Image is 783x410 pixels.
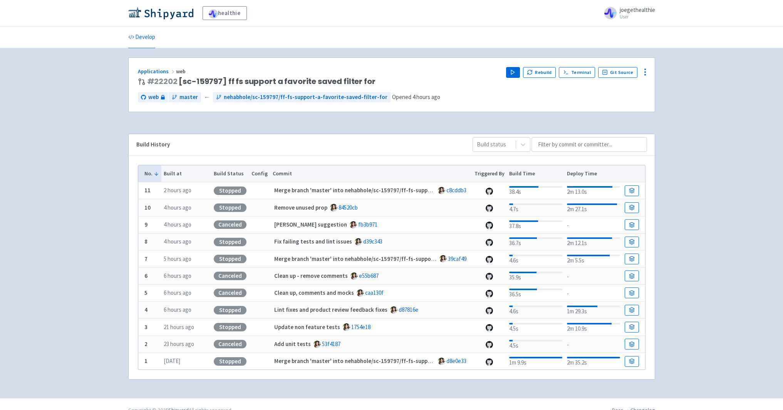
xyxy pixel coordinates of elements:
[625,254,639,264] a: Build Details
[509,219,562,231] div: 37.8s
[567,236,620,248] div: 2m 12.1s
[274,289,354,296] strong: Clean up, comments and mocks
[214,357,246,366] div: Stopped
[144,221,148,228] b: 9
[620,6,655,13] span: joegethealthie
[164,187,191,194] time: 2 hours ago
[509,202,562,214] div: 4.7s
[164,306,191,313] time: 6 hours ago
[625,202,639,213] a: Build Details
[138,68,176,75] a: Applications
[138,92,168,102] a: web
[509,287,562,299] div: 36.5s
[567,202,620,214] div: 2m 27.1s
[509,270,562,282] div: 35.9s
[625,219,639,230] a: Build Details
[509,185,562,197] div: 38.4s
[509,338,562,350] div: 4.5s
[509,253,562,265] div: 4.6s
[567,271,620,281] div: -
[509,304,562,316] div: 4.6s
[214,306,246,314] div: Stopped
[147,77,376,86] span: [sc-159797] ff fs support a favorite saved filter for
[625,305,639,316] a: Build Details
[472,165,507,182] th: Triggered By
[128,27,155,48] a: Develop
[523,67,556,78] button: Rebuild
[274,204,327,211] strong: Remove unused prop
[274,255,508,262] strong: Merge branch 'master' into nehabhole/sc-159797/ff-fs-support-a-favorite-saved-filter-for
[365,289,384,296] a: caa130f
[363,238,382,245] a: d39c343
[176,68,187,75] span: web
[274,323,340,331] strong: Update non feature tests
[567,355,620,367] div: 2m 35.2s
[164,340,194,348] time: 23 hours ago
[625,237,639,247] a: Build Details
[144,238,148,245] b: 8
[392,93,440,101] span: Opened
[506,67,520,78] button: Play
[274,306,387,313] strong: Lint fixes and product review feedback fixes
[213,92,391,102] a: nehabhole/sc-159797/ff-fs-support-a-favorite-saved-filter-for
[214,289,246,297] div: Canceled
[144,306,148,313] b: 4
[144,170,159,178] button: No.
[509,321,562,333] div: 4.5s
[214,220,246,229] div: Canceled
[567,220,620,230] div: -
[214,255,246,263] div: Stopped
[164,204,191,211] time: 4 hours ago
[144,340,148,348] b: 2
[274,340,311,348] strong: Add unit tests
[144,255,148,262] b: 7
[358,221,377,228] a: fb3b971
[567,304,620,316] div: 1m 29.3s
[322,340,340,348] a: 53f4187
[509,236,562,248] div: 36.7s
[164,323,194,331] time: 21 hours ago
[339,204,358,211] a: 84520cb
[509,355,562,367] div: 1m 9.9s
[565,165,622,182] th: Deploy Time
[214,340,246,348] div: Canceled
[147,76,178,87] a: #22202
[249,165,270,182] th: Config
[144,357,148,365] b: 1
[128,7,193,19] img: Shipyard logo
[214,323,246,331] div: Stopped
[164,238,191,245] time: 4 hours ago
[164,289,191,296] time: 6 hours ago
[620,14,655,19] small: User
[164,255,191,262] time: 5 hours ago
[274,221,347,228] strong: [PERSON_NAME] suggestion
[144,272,148,279] b: 6
[600,7,655,19] a: joegethealthie User
[164,221,191,228] time: 4 hours ago
[446,187,466,194] a: c8cddb3
[164,357,180,365] time: [DATE]
[274,238,352,245] strong: Fix failing tests and lint issues
[625,356,639,367] a: Build Details
[274,187,508,194] strong: Merge branch 'master' into nehabhole/sc-159797/ff-fs-support-a-favorite-saved-filter-for
[448,255,466,262] a: 39caf49
[211,165,249,182] th: Build Status
[204,93,210,102] span: ←
[179,93,198,102] span: master
[214,203,246,212] div: Stopped
[412,93,440,101] time: 4 hours ago
[625,271,639,281] a: Build Details
[136,140,460,149] div: Build History
[625,287,639,298] a: Build Details
[144,289,148,296] b: 5
[567,339,620,350] div: -
[214,238,246,246] div: Stopped
[169,92,201,102] a: master
[351,323,371,331] a: 1754e18
[274,272,348,279] strong: Clean up - remove comments
[625,339,639,350] a: Build Details
[567,288,620,298] div: -
[144,187,151,194] b: 11
[214,187,246,195] div: Stopped
[598,67,638,78] a: Git Source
